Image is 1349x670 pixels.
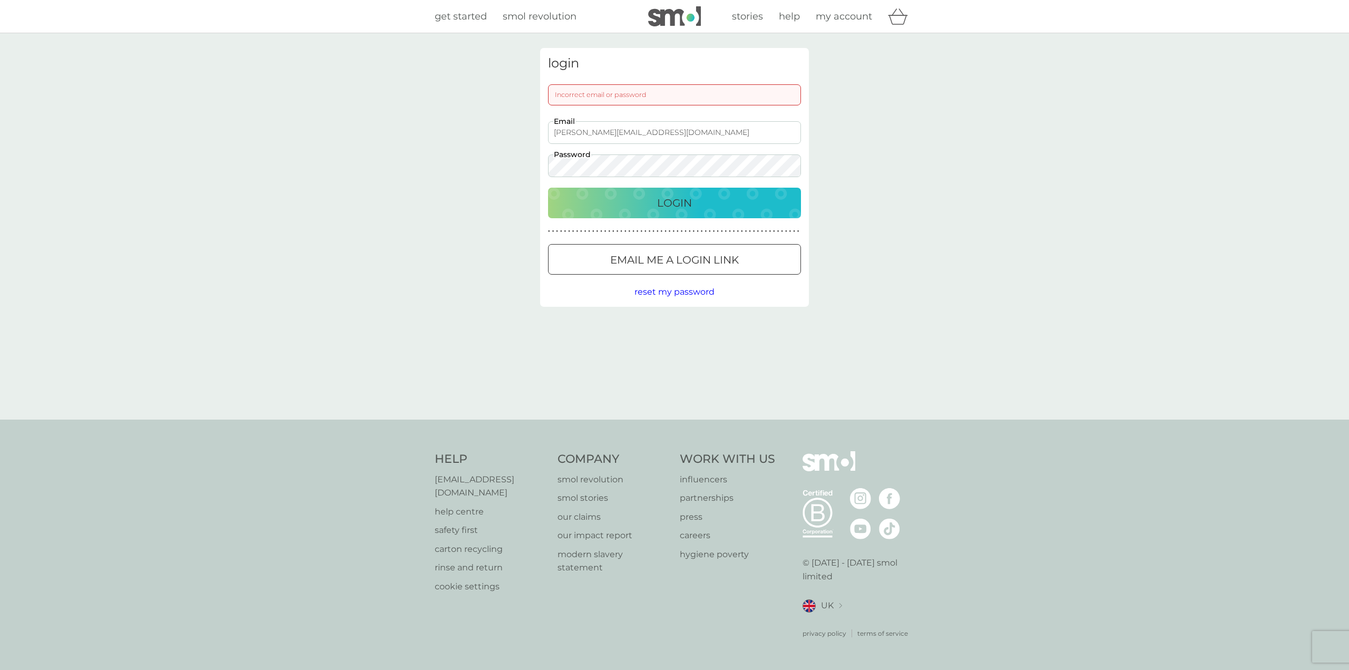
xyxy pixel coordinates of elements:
p: ● [552,229,554,234]
p: ● [620,229,622,234]
p: ● [608,229,610,234]
p: ● [637,229,639,234]
img: UK flag [803,599,816,613]
p: ● [681,229,683,234]
p: Email me a login link [610,251,739,268]
p: ● [584,229,586,234]
p: ● [560,229,562,234]
a: safety first [435,523,547,537]
p: © [DATE] - [DATE] smol limited [803,556,915,583]
p: ● [729,229,731,234]
p: ● [576,229,578,234]
p: ● [789,229,791,234]
span: help [779,11,800,22]
p: ● [629,229,631,234]
p: ● [705,229,707,234]
p: ● [757,229,759,234]
span: smol revolution [503,11,576,22]
button: Email me a login link [548,244,801,275]
a: modern slavery statement [558,548,670,575]
p: ● [644,229,647,234]
img: visit the smol Youtube page [850,518,871,539]
p: ● [753,229,755,234]
p: ● [737,229,739,234]
p: rinse and return [435,561,547,575]
a: partnerships [680,491,775,505]
a: stories [732,9,763,24]
span: UK [821,599,834,613]
p: ● [769,229,771,234]
a: our claims [558,510,670,524]
p: ● [572,229,574,234]
img: select a new location [839,603,842,609]
p: ● [773,229,775,234]
p: ● [749,229,751,234]
p: ● [548,229,550,234]
a: press [680,510,775,524]
a: our impact report [558,529,670,542]
p: ● [697,229,699,234]
img: visit the smol Instagram page [850,488,871,509]
p: careers [680,529,775,542]
img: smol [648,6,701,26]
p: ● [725,229,727,234]
p: ● [777,229,779,234]
p: ● [657,229,659,234]
p: ● [600,229,602,234]
a: my account [816,9,872,24]
p: ● [781,229,783,234]
p: ● [685,229,687,234]
div: Incorrect email or password [548,84,801,105]
a: cookie settings [435,580,547,594]
p: ● [604,229,607,234]
p: ● [564,229,566,234]
p: ● [701,229,703,234]
a: influencers [680,473,775,487]
p: ● [709,229,711,234]
p: ● [689,229,691,234]
p: ● [733,229,735,234]
a: hygiene poverty [680,548,775,561]
p: ● [640,229,642,234]
p: ● [652,229,654,234]
p: [EMAIL_ADDRESS][DOMAIN_NAME] [435,473,547,500]
h4: Help [435,451,547,468]
p: ● [612,229,614,234]
button: reset my password [634,285,715,299]
p: Login [657,195,692,211]
a: privacy policy [803,628,846,638]
a: smol revolution [558,473,670,487]
a: help [779,9,800,24]
h4: Company [558,451,670,468]
p: ● [649,229,651,234]
h4: Work With Us [680,451,775,468]
a: help centre [435,505,547,519]
p: ● [669,229,671,234]
p: ● [717,229,719,234]
p: ● [568,229,570,234]
p: ● [624,229,627,234]
div: basket [888,6,914,27]
p: ● [617,229,619,234]
img: visit the smol Facebook page [879,488,900,509]
p: ● [580,229,582,234]
span: stories [732,11,763,22]
a: smol stories [558,491,670,505]
p: ● [661,229,663,234]
button: Login [548,188,801,218]
img: visit the smol Tiktok page [879,518,900,539]
p: ● [693,229,695,234]
p: ● [765,229,767,234]
a: carton recycling [435,542,547,556]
